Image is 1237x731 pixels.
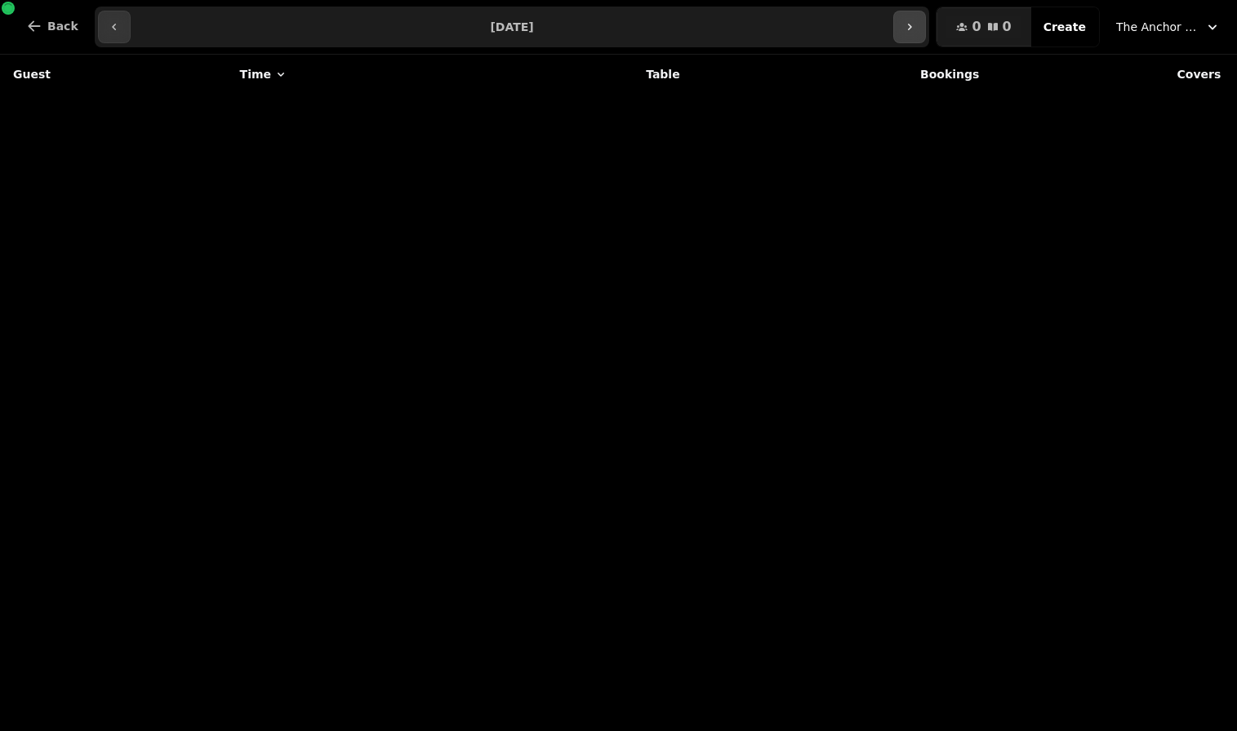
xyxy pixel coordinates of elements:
span: Time [240,66,271,82]
span: Back [47,20,78,32]
span: The Anchor Inn [1116,19,1198,35]
button: The Anchor Inn [1106,12,1230,42]
span: 0 [972,20,981,33]
span: Create [1043,21,1086,33]
span: 0 [1003,20,1012,33]
button: Back [13,7,91,46]
button: 00 [937,7,1030,47]
button: Create [1030,7,1099,47]
button: Time [240,66,287,82]
th: Covers [989,55,1230,94]
th: Table [486,55,689,94]
th: Bookings [690,55,990,94]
